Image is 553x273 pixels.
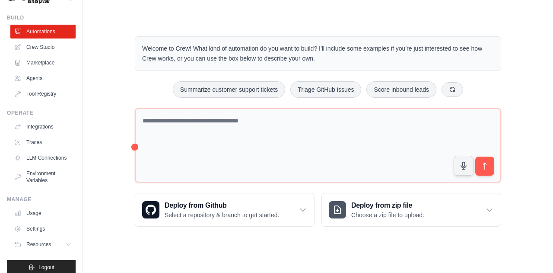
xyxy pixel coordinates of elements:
a: Agents [10,71,76,85]
button: Resources [10,238,76,251]
a: Tool Registry [10,87,76,101]
p: Choose a zip file to upload. [351,211,424,219]
h3: Deploy from zip file [351,200,424,211]
a: Settings [10,222,76,236]
a: Marketplace [10,56,76,70]
div: Widget chat [510,231,553,273]
h3: Deploy from Github [165,200,279,211]
div: Build [7,14,76,21]
iframe: Chat Widget [510,231,553,273]
a: Crew Studio [10,40,76,54]
a: Environment Variables [10,167,76,187]
button: Triage GitHub issues [290,81,361,98]
button: Summarize customer support tickets [173,81,285,98]
a: Automations [10,25,76,39]
div: Manage [7,196,76,203]
span: Resources [26,241,51,248]
a: Integrations [10,120,76,134]
div: Operate [7,109,76,116]
a: Traces [10,135,76,149]
button: Score inbound leads [366,81,436,98]
a: Usage [10,206,76,220]
p: Welcome to Crew! What kind of automation do you want to build? I'll include some examples if you'... [142,44,494,64]
span: Logout [38,264,54,271]
p: Select a repository & branch to get started. [165,211,279,219]
a: LLM Connections [10,151,76,165]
